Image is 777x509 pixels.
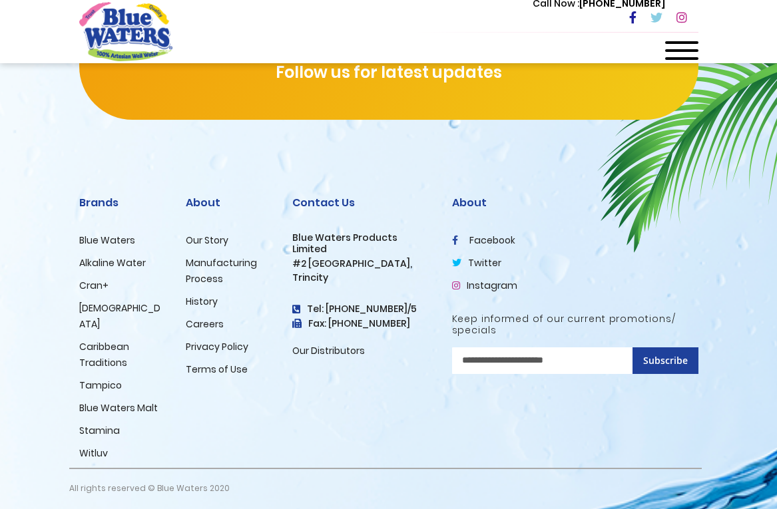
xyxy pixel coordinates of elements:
h3: Trincity [292,272,432,283]
h2: Brands [79,196,166,209]
span: Subscribe [643,354,688,367]
h2: About [186,196,272,209]
a: store logo [79,2,172,61]
a: [DEMOGRAPHIC_DATA] [79,301,160,331]
a: Instagram [452,279,517,292]
p: All rights reserved © Blue Waters 2020 [69,469,230,508]
a: facebook [452,234,515,247]
h2: About [452,196,698,209]
a: Terms of Use [186,363,248,376]
h2: Contact Us [292,196,432,209]
a: Blue Waters [79,234,135,247]
h4: Tel: [PHONE_NUMBER]/5 [292,303,432,315]
h3: #2 [GEOGRAPHIC_DATA], [292,258,432,269]
h3: Fax: [PHONE_NUMBER] [292,318,432,329]
button: Subscribe [633,347,698,374]
a: Manufacturing Process [186,256,257,285]
a: History [186,295,218,308]
h5: Keep informed of our current promotions/ specials [452,313,698,336]
a: Our Distributors [292,344,365,357]
a: Stamina [79,424,120,437]
h3: Blue Waters Products Limited [292,232,432,255]
a: Witluv [79,446,108,460]
p: Follow us for latest updates [79,61,698,85]
a: Cran+ [79,279,109,292]
a: Alkaline Water [79,256,146,269]
a: Our Story [186,234,228,247]
a: twitter [452,256,501,269]
a: Blue Waters Malt [79,401,158,415]
a: Privacy Policy [186,340,248,353]
a: Tampico [79,379,122,392]
a: Careers [186,317,224,331]
a: Caribbean Traditions [79,340,129,369]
